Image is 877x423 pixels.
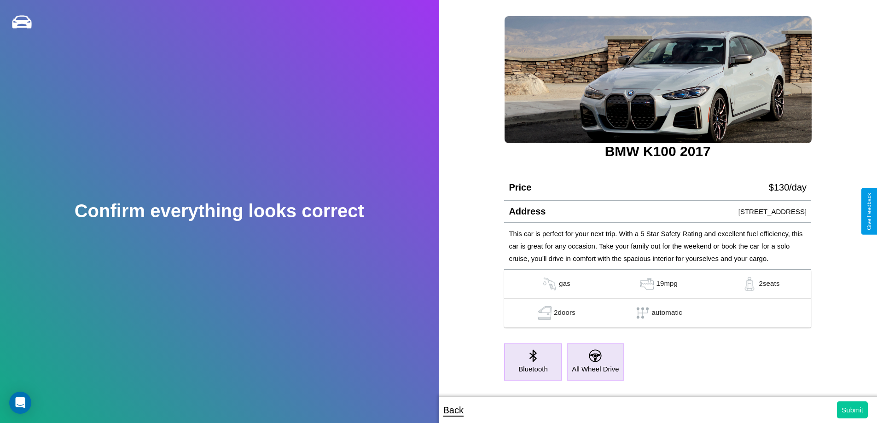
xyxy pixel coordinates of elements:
[866,193,872,230] div: Give Feedback
[572,363,619,375] p: All Wheel Drive
[837,401,868,418] button: Submit
[638,277,656,291] img: gas
[540,277,559,291] img: gas
[554,306,575,320] p: 2 doors
[652,306,682,320] p: automatic
[504,270,811,328] table: simple table
[559,277,570,291] p: gas
[509,227,807,265] p: This car is perfect for your next trip. With a 5 Star Safety Rating and excellent fuel efficiency...
[504,144,811,159] h3: BMW K100 2017
[656,277,678,291] p: 19 mpg
[443,402,464,418] p: Back
[759,277,779,291] p: 2 seats
[75,201,364,221] h2: Confirm everything looks correct
[769,179,807,196] p: $ 130 /day
[740,277,759,291] img: gas
[509,206,546,217] h4: Address
[518,363,547,375] p: Bluetooth
[535,306,554,320] img: gas
[738,205,807,218] p: [STREET_ADDRESS]
[509,182,531,193] h4: Price
[9,392,31,414] div: Open Intercom Messenger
